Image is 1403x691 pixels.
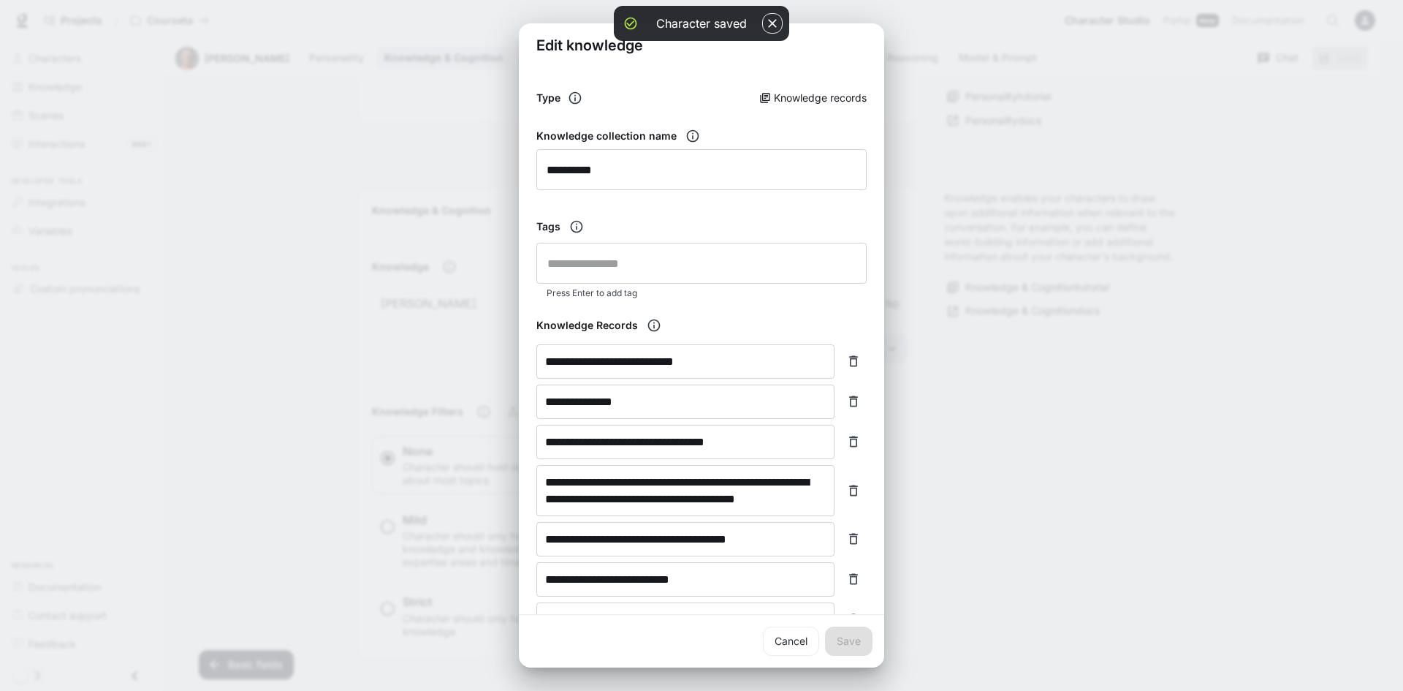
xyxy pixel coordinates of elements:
h6: Knowledge Records [536,318,638,333]
h6: Tags [536,219,560,234]
p: Knowledge records [774,91,867,105]
p: Press Enter to add tag [547,286,856,301]
h6: Type [536,91,560,105]
div: Character saved [656,15,747,32]
a: Cancel [763,627,819,656]
h2: Edit knowledge [519,23,884,67]
h6: Knowledge collection name [536,129,677,143]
